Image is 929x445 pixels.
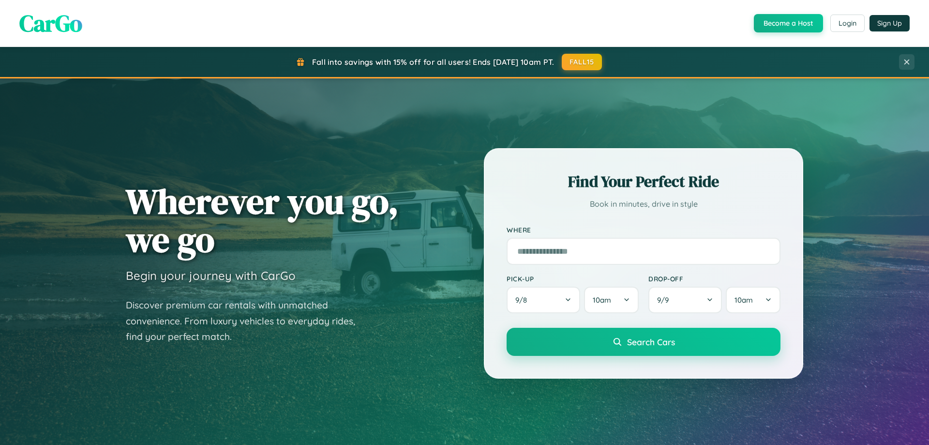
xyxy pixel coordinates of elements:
[593,295,611,305] span: 10am
[515,295,532,305] span: 9 / 8
[507,287,580,313] button: 9/8
[126,182,399,259] h1: Wherever you go, we go
[19,7,82,39] span: CarGo
[734,295,753,305] span: 10am
[648,287,722,313] button: 9/9
[562,54,602,70] button: FALL15
[507,275,639,283] label: Pick-up
[648,275,780,283] label: Drop-off
[830,15,865,32] button: Login
[126,268,296,283] h3: Begin your journey with CarGo
[507,197,780,211] p: Book in minutes, drive in style
[869,15,910,31] button: Sign Up
[657,295,674,305] span: 9 / 9
[507,226,780,234] label: Where
[312,57,554,67] span: Fall into savings with 15% off for all users! Ends [DATE] 10am PT.
[726,287,780,313] button: 10am
[754,14,823,32] button: Become a Host
[507,328,780,356] button: Search Cars
[126,297,368,345] p: Discover premium car rentals with unmatched convenience. From luxury vehicles to everyday rides, ...
[584,287,639,313] button: 10am
[627,337,675,347] span: Search Cars
[507,171,780,192] h2: Find Your Perfect Ride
